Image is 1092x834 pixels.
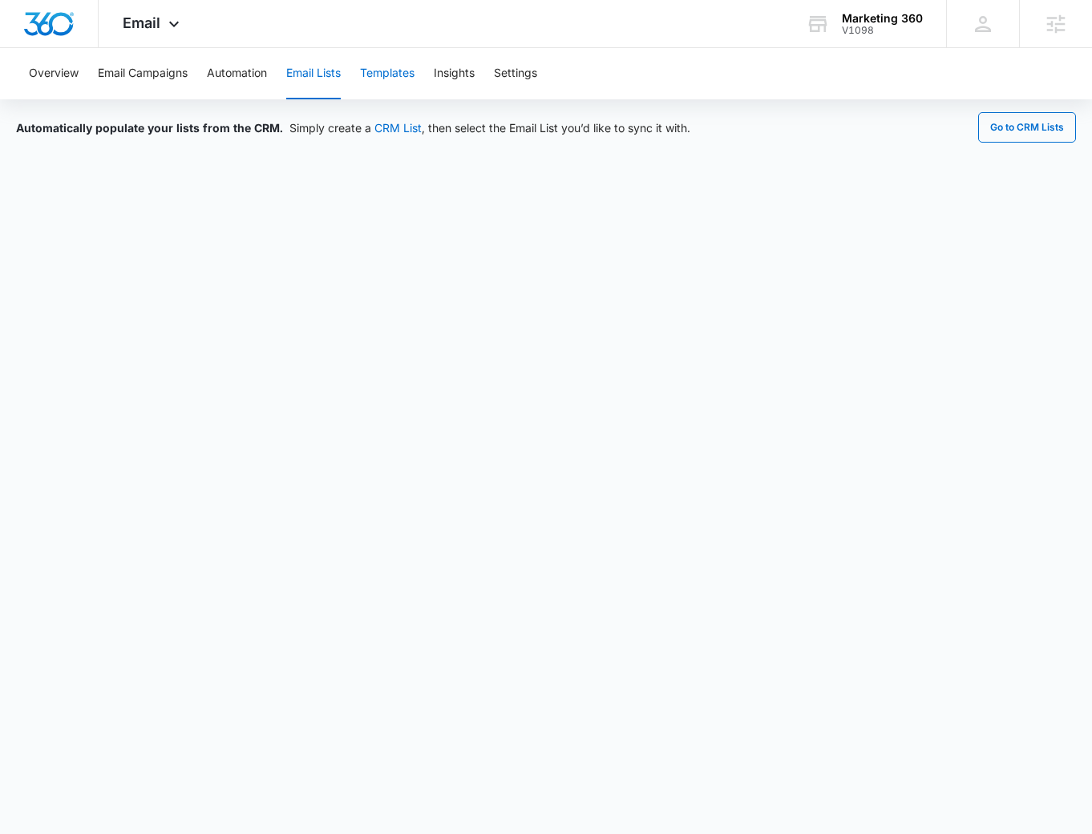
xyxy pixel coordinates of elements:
button: Automation [207,48,267,99]
button: Email Campaigns [98,48,188,99]
div: account id [842,25,923,36]
span: Email [123,14,160,31]
a: CRM List [374,121,422,135]
button: Email Lists [286,48,341,99]
span: Automatically populate your lists from the CRM. [16,121,283,135]
div: account name [842,12,923,25]
button: Go to CRM Lists [978,112,1076,143]
button: Templates [360,48,415,99]
button: Overview [29,48,79,99]
button: Insights [434,48,475,99]
div: Simply create a , then select the Email List you’d like to sync it with. [16,119,690,136]
button: Settings [494,48,537,99]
